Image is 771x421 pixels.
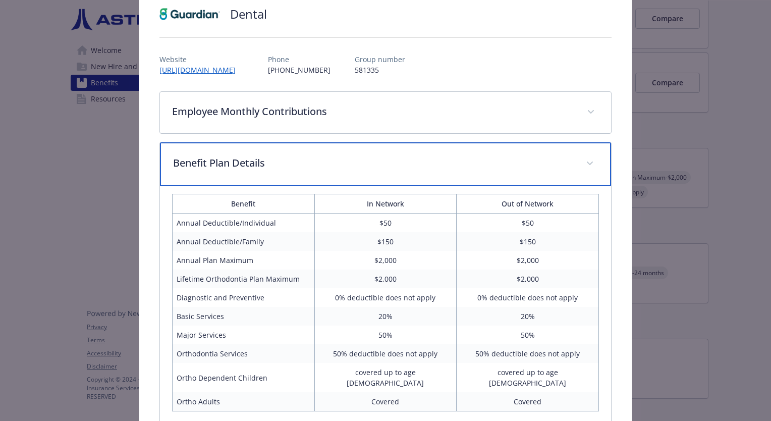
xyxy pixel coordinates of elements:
[457,194,599,214] th: Out of Network
[160,92,611,133] div: Employee Monthly Contributions
[173,326,315,344] td: Major Services
[173,194,315,214] th: Benefit
[173,307,315,326] td: Basic Services
[314,288,457,307] td: 0% deductible does not apply
[230,6,267,23] h2: Dental
[457,344,599,363] td: 50% deductible does not apply
[314,232,457,251] td: $150
[314,251,457,270] td: $2,000
[355,65,405,75] p: 581335
[172,104,575,119] p: Employee Monthly Contributions
[173,392,315,411] td: Ortho Adults
[457,392,599,411] td: Covered
[457,214,599,233] td: $50
[314,363,457,392] td: covered up to age [DEMOGRAPHIC_DATA]
[314,194,457,214] th: In Network
[314,326,457,344] td: 50%
[457,363,599,392] td: covered up to age [DEMOGRAPHIC_DATA]
[314,392,457,411] td: Covered
[159,65,244,75] a: [URL][DOMAIN_NAME]
[173,251,315,270] td: Annual Plan Maximum
[457,232,599,251] td: $150
[173,363,315,392] td: Ortho Dependent Children
[314,344,457,363] td: 50% deductible does not apply
[173,288,315,307] td: Diagnostic and Preventive
[314,214,457,233] td: $50
[314,270,457,288] td: $2,000
[173,155,574,171] p: Benefit Plan Details
[457,288,599,307] td: 0% deductible does not apply
[159,54,244,65] p: Website
[457,307,599,326] td: 20%
[160,142,611,186] div: Benefit Plan Details
[173,214,315,233] td: Annual Deductible/Individual
[268,65,331,75] p: [PHONE_NUMBER]
[173,232,315,251] td: Annual Deductible/Family
[457,251,599,270] td: $2,000
[173,344,315,363] td: Orthodontia Services
[457,270,599,288] td: $2,000
[355,54,405,65] p: Group number
[173,270,315,288] td: Lifetime Orthodontia Plan Maximum
[314,307,457,326] td: 20%
[268,54,331,65] p: Phone
[457,326,599,344] td: 50%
